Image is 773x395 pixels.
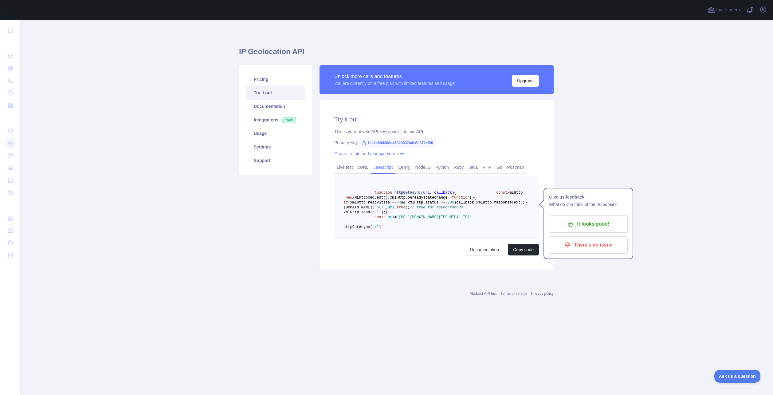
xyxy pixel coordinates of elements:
span: url [388,215,394,219]
button: Invite users [706,5,741,15]
span: const [375,215,386,219]
span: "GET" [375,205,386,210]
span: New [282,117,296,123]
span: { [474,196,476,200]
a: NodeJS [413,162,433,172]
a: cURL [355,162,371,172]
span: (xmlHttp.readyState === [348,200,399,205]
span: ) [379,225,381,229]
span: , [394,205,397,210]
span: ); [406,205,410,210]
a: PHP [480,162,494,172]
div: ... [5,112,15,124]
span: 200 [447,200,454,205]
span: ) [472,196,474,200]
span: httpGetAsync( [343,225,372,229]
span: if [343,200,348,205]
a: Java [466,162,481,172]
span: "[URL][DOMAIN_NAME][TECHNICAL_ID]" [397,215,472,219]
span: url [372,225,379,229]
span: ) [454,200,456,205]
span: // true for asynchronous [410,205,463,210]
a: Settings [246,140,305,154]
h1: Give us feedback [549,193,628,201]
a: Privacy policy [531,291,554,296]
span: } [386,210,388,215]
span: ); [381,210,385,215]
a: Go [494,162,505,172]
h1: IP Geolocation API [239,47,554,61]
div: Unlock more calls and features [334,73,455,80]
a: Javascript [371,162,395,172]
a: Ruby [451,162,466,172]
div: Primary Key: [334,140,539,146]
span: xmlHttp.send( [343,210,372,215]
iframe: Toggle Customer Support [714,370,761,383]
span: function [452,196,470,200]
span: 4 [399,200,401,205]
span: = [394,215,397,219]
a: Terms of service [500,291,527,296]
span: } [525,200,527,205]
span: , [386,205,388,210]
a: jQuery [395,162,413,172]
span: url [388,205,394,210]
span: url, callback [423,191,452,195]
div: This is your private API key, specific to this API. [334,128,539,135]
span: httpGetAsync [394,191,421,195]
span: function [375,191,392,195]
a: Abstract API Inc. [470,291,497,296]
a: Usage [246,127,305,140]
span: ( [421,191,423,195]
span: 1ca2a88d308d46829637ade8b872e5df [359,138,436,148]
span: XMLHttpRequest(); [352,196,390,200]
h2: Try it out [334,115,539,124]
span: && xmlHttp.status === [401,200,447,205]
a: Integrations New [246,113,305,127]
a: Documentation [465,244,504,255]
a: Python [433,162,451,172]
span: ( [469,196,472,200]
div: ... [5,37,15,49]
a: Pricing [246,73,305,86]
div: ... [5,199,15,211]
p: What do you think of the response? [549,201,628,208]
button: Copy code [508,244,539,255]
span: [DOMAIN_NAME]( [343,205,375,210]
a: Try it out [246,86,305,100]
a: Live test [334,162,355,172]
span: const [496,191,507,195]
span: Invite users [716,6,740,14]
span: { [454,191,456,195]
span: ) [452,191,454,195]
a: Support [246,154,305,167]
a: Create, rotate and manage your keys [334,151,405,156]
span: true [397,205,406,210]
span: xmlHttp.onreadystatechange = [390,196,452,200]
a: Documentation [246,100,305,113]
span: new [346,196,352,200]
div: You are currently on a free plan with limited features and usage [334,80,455,86]
span: callback(xmlHttp.responseText); [456,200,525,205]
a: Postman [505,162,527,172]
span: null [372,210,381,215]
button: Upgrade [512,75,539,87]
